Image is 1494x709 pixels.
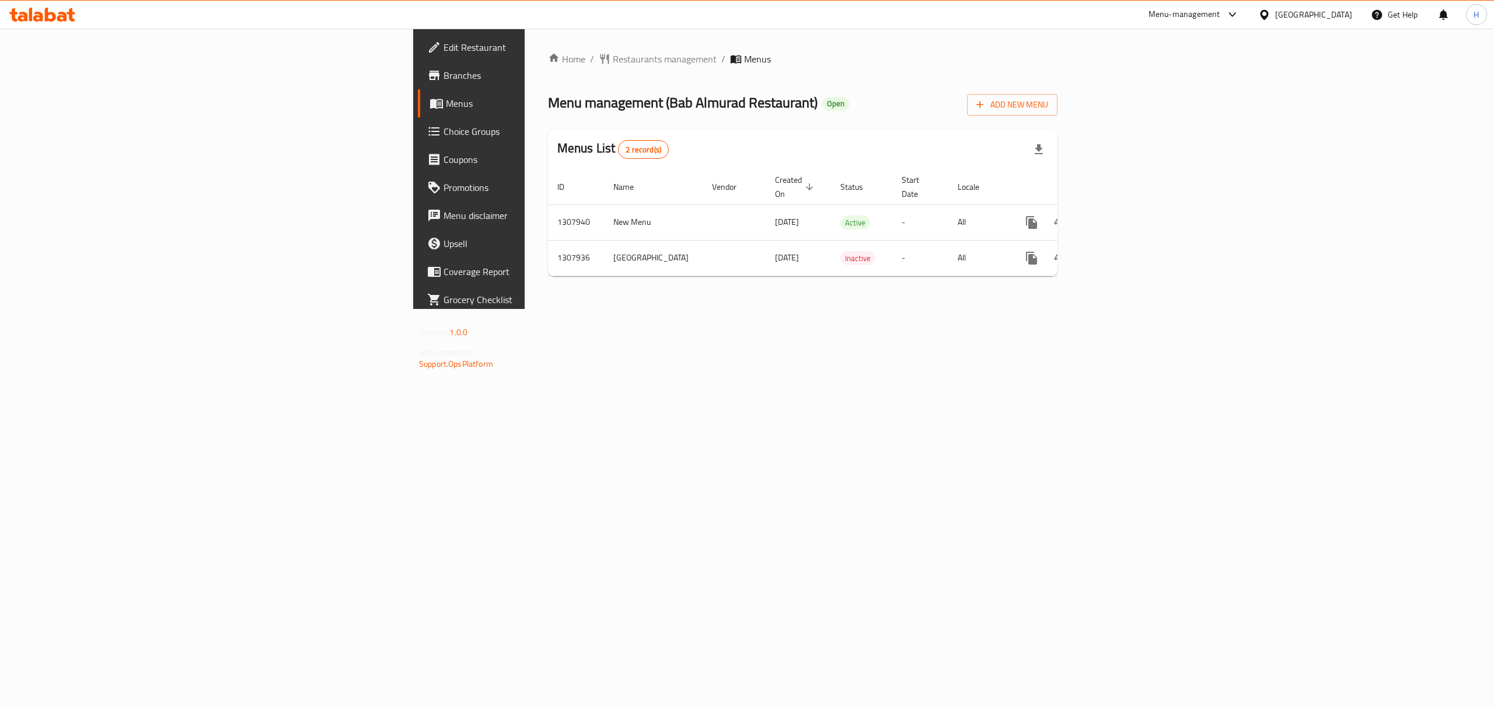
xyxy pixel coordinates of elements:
[419,356,493,371] a: Support.OpsPlatform
[822,99,849,109] span: Open
[418,117,663,145] a: Choice Groups
[1008,169,1139,205] th: Actions
[775,250,799,265] span: [DATE]
[444,180,654,194] span: Promotions
[840,216,870,230] span: Active
[449,325,467,340] span: 1.0.0
[1275,8,1352,21] div: [GEOGRAPHIC_DATA]
[613,180,649,194] span: Name
[418,173,663,201] a: Promotions
[548,169,1139,276] table: enhanced table
[619,144,668,155] span: 2 record(s)
[418,201,663,230] a: Menu disclaimer
[444,237,654,251] span: Upsell
[1046,208,1074,237] button: Change Status
[444,124,654,138] span: Choice Groups
[840,180,878,194] span: Status
[418,286,663,314] a: Grocery Checklist
[892,204,948,240] td: -
[418,61,663,89] a: Branches
[775,214,799,230] span: [DATE]
[613,52,717,66] span: Restaurants management
[948,240,1008,276] td: All
[712,180,752,194] span: Vendor
[902,173,934,201] span: Start Date
[444,68,654,82] span: Branches
[444,40,654,54] span: Edit Restaurant
[840,252,875,265] span: Inactive
[1018,244,1046,272] button: more
[418,145,663,173] a: Coupons
[418,258,663,286] a: Coverage Report
[1025,135,1053,164] div: Export file
[444,265,654,279] span: Coverage Report
[557,140,669,159] h2: Menus List
[1046,244,1074,272] button: Change Status
[1474,8,1479,21] span: H
[444,152,654,166] span: Coupons
[444,208,654,223] span: Menu disclaimer
[775,173,817,201] span: Created On
[744,52,771,66] span: Menus
[958,180,994,194] span: Locale
[419,345,473,360] span: Get support on:
[976,98,1048,112] span: Add New Menu
[892,240,948,276] td: -
[418,33,663,61] a: Edit Restaurant
[840,251,875,265] div: Inactive
[557,180,580,194] span: ID
[948,204,1008,240] td: All
[721,52,725,66] li: /
[419,325,448,340] span: Version:
[967,94,1057,116] button: Add New Menu
[446,96,654,110] span: Menus
[822,97,849,111] div: Open
[418,230,663,258] a: Upsell
[618,140,669,159] div: Total records count
[1018,208,1046,237] button: more
[548,52,1057,66] nav: breadcrumb
[840,216,870,230] div: Active
[418,89,663,117] a: Menus
[548,89,818,116] span: Menu management ( Bab Almurad Restaurant )
[444,293,654,307] span: Grocery Checklist
[1149,8,1220,22] div: Menu-management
